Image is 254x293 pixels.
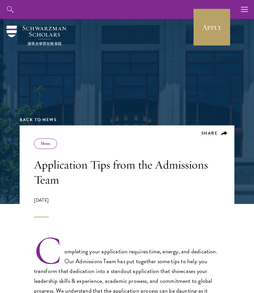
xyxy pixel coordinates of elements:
[41,140,50,147] a: News
[201,130,218,137] span: Share
[7,26,66,46] img: Schwarzman Scholars
[34,197,220,217] div: [DATE]
[201,130,228,136] button: Share
[34,157,220,187] h1: Application Tips from the Admissions Team
[20,117,57,123] a: Back to News
[194,9,230,46] a: Apply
